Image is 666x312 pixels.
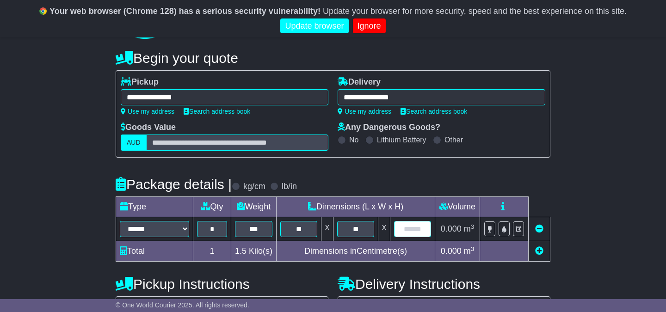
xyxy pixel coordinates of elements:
[377,135,426,144] label: Lithium Battery
[401,108,467,115] a: Search address book
[321,217,333,241] td: x
[116,301,249,309] span: © One World Courier 2025. All rights reserved.
[277,197,435,217] td: Dimensions (L x W x H)
[184,108,250,115] a: Search address book
[353,18,386,34] a: Ignore
[282,182,297,192] label: lb/in
[116,276,328,292] h4: Pickup Instructions
[464,224,475,233] span: m
[338,108,391,115] a: Use my address
[441,224,462,233] span: 0.000
[231,241,277,262] td: Kilo(s)
[338,77,381,87] label: Delivery
[116,177,232,192] h4: Package details |
[349,135,358,144] label: No
[471,223,475,230] sup: 3
[116,197,193,217] td: Type
[338,276,550,292] h4: Delivery Instructions
[535,246,543,256] a: Add new item
[277,241,435,262] td: Dimensions in Centimetre(s)
[235,246,247,256] span: 1.5
[464,246,475,256] span: m
[444,135,463,144] label: Other
[121,108,174,115] a: Use my address
[535,224,543,233] a: Remove this item
[435,197,480,217] td: Volume
[121,77,159,87] label: Pickup
[338,122,440,133] label: Any Dangerous Goods?
[121,135,147,151] label: AUD
[116,241,193,262] td: Total
[193,197,231,217] td: Qty
[471,245,475,252] sup: 3
[323,6,627,16] span: Update your browser for more security, speed and the best experience on this site.
[49,6,321,16] b: Your web browser (Chrome 128) has a serious security vulnerability!
[243,182,265,192] label: kg/cm
[231,197,277,217] td: Weight
[116,50,550,66] h4: Begin your quote
[378,217,390,241] td: x
[441,246,462,256] span: 0.000
[280,18,348,34] a: Update browser
[193,241,231,262] td: 1
[121,122,176,133] label: Goods Value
